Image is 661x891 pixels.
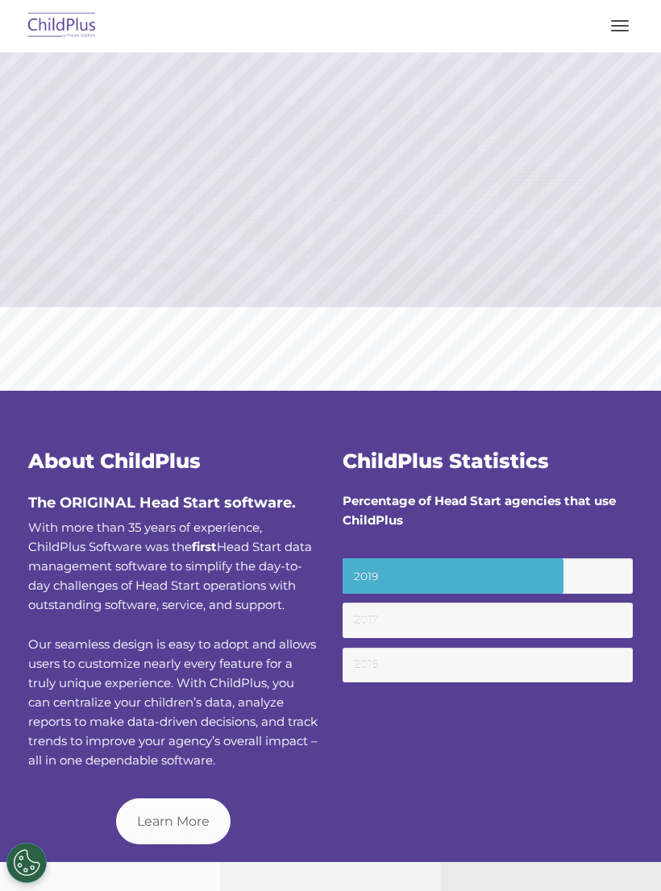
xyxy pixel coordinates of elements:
[6,843,47,883] button: Cookies Settings
[343,648,633,683] small: 2016
[343,603,633,638] small: 2017
[449,168,562,197] a: Learn More
[24,7,100,45] img: ChildPlus by Procare Solutions
[28,449,201,473] span: About ChildPlus
[28,520,312,612] span: With more than 35 years of experience, ChildPlus Software was the Head Start data management soft...
[116,798,231,844] a: Learn More
[192,539,217,554] b: first
[28,494,296,512] span: The ORIGINAL Head Start software.
[343,493,616,528] strong: Percentage of Head Start agencies that use ChildPlus
[343,449,549,473] span: ChildPlus Statistics
[343,558,633,594] small: 2019
[28,636,318,768] span: Our seamless design is easy to adopt and allows users to customize nearly every feature for a tru...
